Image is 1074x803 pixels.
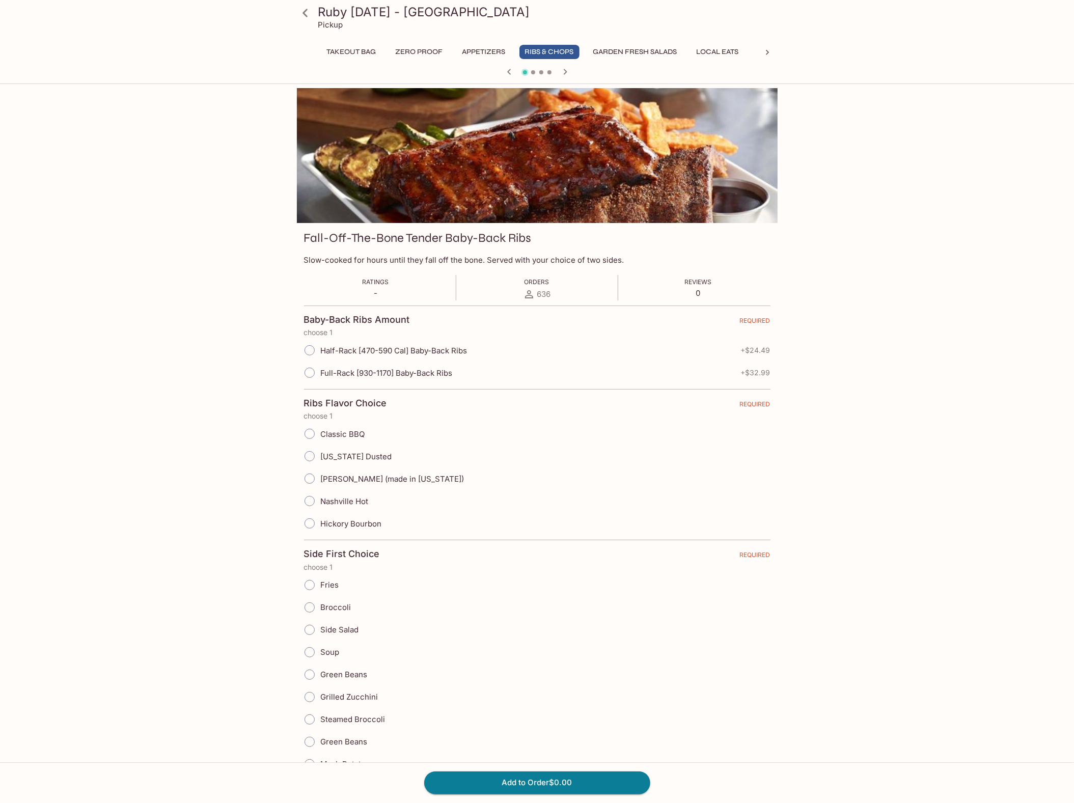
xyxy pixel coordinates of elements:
[321,452,392,461] span: [US_STATE] Dusted
[321,429,365,439] span: Classic BBQ
[424,771,650,794] button: Add to Order$0.00
[321,759,375,769] span: Mash Potatoes
[304,328,770,337] p: choose 1
[321,647,340,657] span: Soup
[588,45,683,59] button: Garden Fresh Salads
[685,288,712,298] p: 0
[321,496,369,506] span: Nashville Hot
[753,45,798,59] button: Chicken
[304,563,770,571] p: choose 1
[321,368,453,378] span: Full-Rack [930-1170] Baby-Back Ribs
[740,400,770,412] span: REQUIRED
[321,625,359,634] span: Side Salad
[321,580,339,590] span: Fries
[741,346,770,354] span: + $24.49
[525,278,549,286] span: Orders
[304,398,387,409] h4: Ribs Flavor Choice
[304,230,532,246] h3: Fall-Off-The-Bone Tender Baby-Back Ribs
[740,551,770,563] span: REQUIRED
[457,45,511,59] button: Appetizers
[390,45,449,59] button: Zero Proof
[741,369,770,377] span: + $32.99
[321,692,378,702] span: Grilled Zucchini
[304,314,410,325] h4: Baby-Back Ribs Amount
[304,255,770,265] p: Slow-cooked for hours until they fall off the bone. Served with your choice of two sides.
[321,602,351,612] span: Broccoli
[321,714,385,724] span: Steamed Broccoli
[691,45,745,59] button: Local Eats
[321,45,382,59] button: Takeout Bag
[304,548,380,560] h4: Side First Choice
[318,20,343,30] p: Pickup
[363,288,389,298] p: -
[318,4,774,20] h3: Ruby [DATE] - [GEOGRAPHIC_DATA]
[321,474,464,484] span: [PERSON_NAME] (made in [US_STATE])
[363,278,389,286] span: Ratings
[519,45,580,59] button: Ribs & Chops
[304,412,770,420] p: choose 1
[321,346,467,355] span: Half-Rack [470-590 Cal] Baby-Back Ribs
[321,519,382,529] span: Hickory Bourbon
[297,88,778,223] div: Fall-Off-The-Bone Tender Baby-Back Ribs
[537,289,551,299] span: 636
[685,278,712,286] span: Reviews
[740,317,770,328] span: REQUIRED
[321,670,368,679] span: Green Beans
[321,737,368,746] span: Green Beans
